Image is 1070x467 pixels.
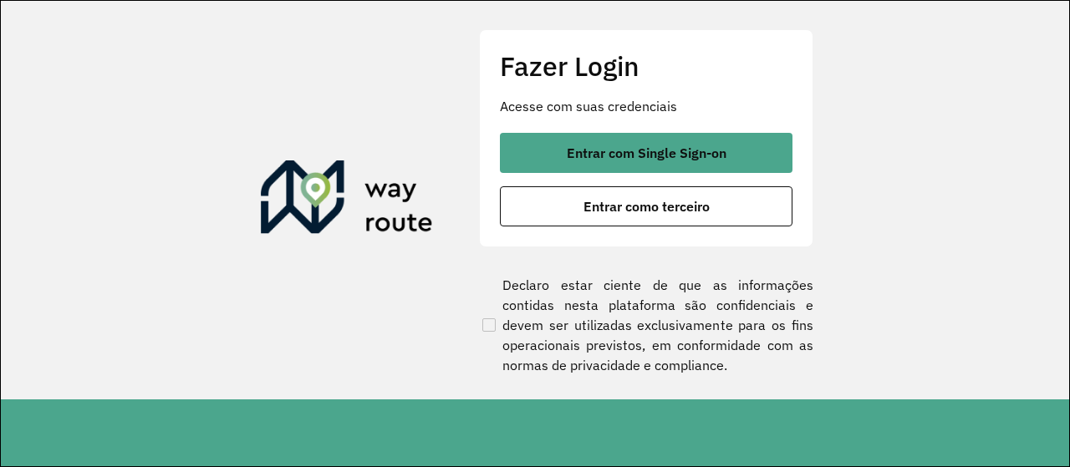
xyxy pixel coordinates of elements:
button: button [500,133,792,173]
img: Roteirizador AmbevTech [261,160,433,241]
button: button [500,186,792,226]
span: Entrar com Single Sign-on [567,146,726,160]
label: Declaro estar ciente de que as informações contidas nesta plataforma são confidenciais e devem se... [479,275,813,375]
span: Entrar como terceiro [583,200,710,213]
h2: Fazer Login [500,50,792,82]
p: Acesse com suas credenciais [500,96,792,116]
